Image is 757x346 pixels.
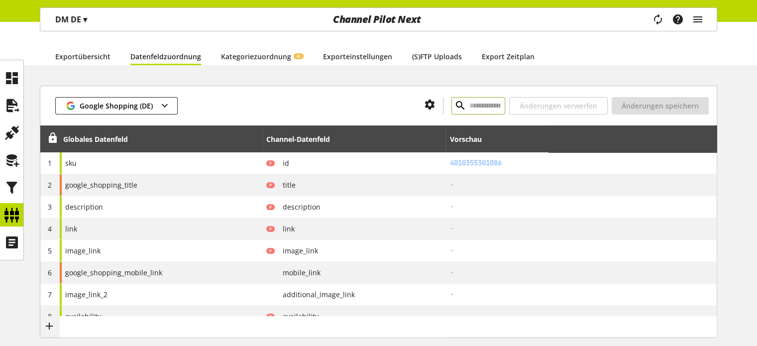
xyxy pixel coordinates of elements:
[80,101,153,111] span: Google Shopping (DE)
[65,158,77,168] span: sku
[275,180,296,190] span: title
[449,158,713,168] h2: 4010355301086
[323,51,392,62] a: Exporteinstellungen
[65,267,162,278] span: google_shopping_mobile_link
[269,314,272,320] span: P
[269,160,272,166] span: P
[449,245,713,256] h2: -
[55,97,178,115] button: Google Shopping (DE)
[449,134,481,144] div: Vorschau
[269,226,272,232] span: P
[65,289,108,300] span: image_link_2
[449,224,713,234] h2: -
[449,289,713,300] h2: -
[275,267,321,278] span: mobile_link
[269,204,272,210] span: P
[48,312,52,321] span: 8
[65,202,103,212] span: description
[65,180,137,190] span: google_shopping_title
[275,245,318,256] span: image_link
[65,224,77,234] span: link
[55,13,87,25] p: DM DE
[275,311,319,322] span: availability
[275,289,355,300] span: additional_image_link
[449,180,713,190] h2: -
[449,311,713,322] h2: -
[297,53,301,59] span: KI
[221,51,303,62] a: KategoriezuordnungKI
[47,133,58,143] span: Entsperren, um Zeilen neu anzuordnen
[130,51,201,62] a: Datenfeldzuordnung
[482,51,535,62] a: Export Zeitplan
[520,101,597,111] span: Änderungen verwerfen
[48,202,52,212] span: 3
[55,51,110,62] a: Exportübersicht
[275,202,321,212] span: description
[44,133,58,145] div: Entsperren, um Zeilen neu anzuordnen
[65,311,101,322] span: availability
[66,101,76,111] img: icon
[412,51,462,62] a: (S)FTP Uploads
[48,268,52,277] span: 6
[509,97,608,115] button: Änderungen verwerfen
[65,245,101,256] span: image_link
[48,290,52,299] span: 7
[48,180,52,190] span: 2
[612,97,709,115] button: Änderungen speichern
[63,134,128,144] div: Globales Datenfeld
[449,202,713,212] h2: -
[266,134,330,144] div: Channel-Datenfeld
[275,224,295,234] span: link
[40,7,717,31] nav: main navigation
[48,246,52,255] span: 5
[269,182,272,188] span: P
[48,158,52,168] span: 1
[48,224,52,233] span: 4
[275,158,289,168] span: id
[269,248,272,254] span: P
[83,14,87,25] span: ▾
[622,101,699,111] span: Änderungen speichern
[449,267,713,278] h2: -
